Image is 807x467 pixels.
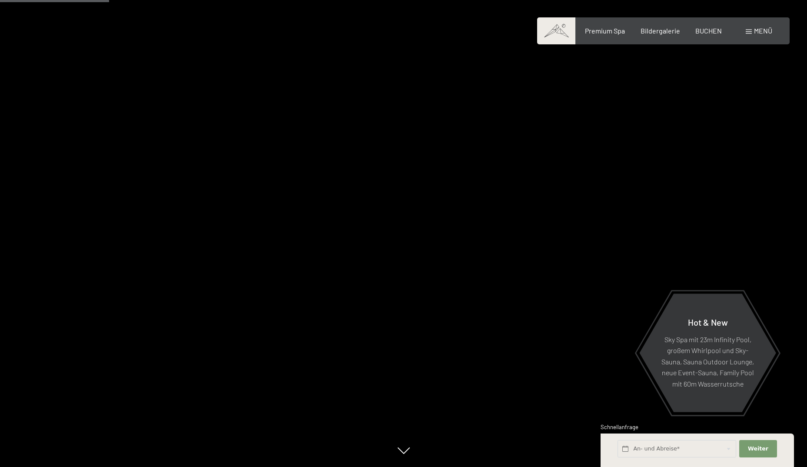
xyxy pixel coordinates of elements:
a: BUCHEN [695,27,722,35]
p: Sky Spa mit 23m Infinity Pool, großem Whirlpool und Sky-Sauna, Sauna Outdoor Lounge, neue Event-S... [661,334,755,389]
a: Hot & New Sky Spa mit 23m Infinity Pool, großem Whirlpool und Sky-Sauna, Sauna Outdoor Lounge, ne... [639,293,777,413]
span: Hot & New [688,317,728,327]
a: Bildergalerie [641,27,680,35]
span: Weiter [748,445,768,453]
a: Premium Spa [585,27,625,35]
span: Schnellanfrage [601,424,638,430]
span: Menü [754,27,772,35]
button: Weiter [739,440,777,458]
